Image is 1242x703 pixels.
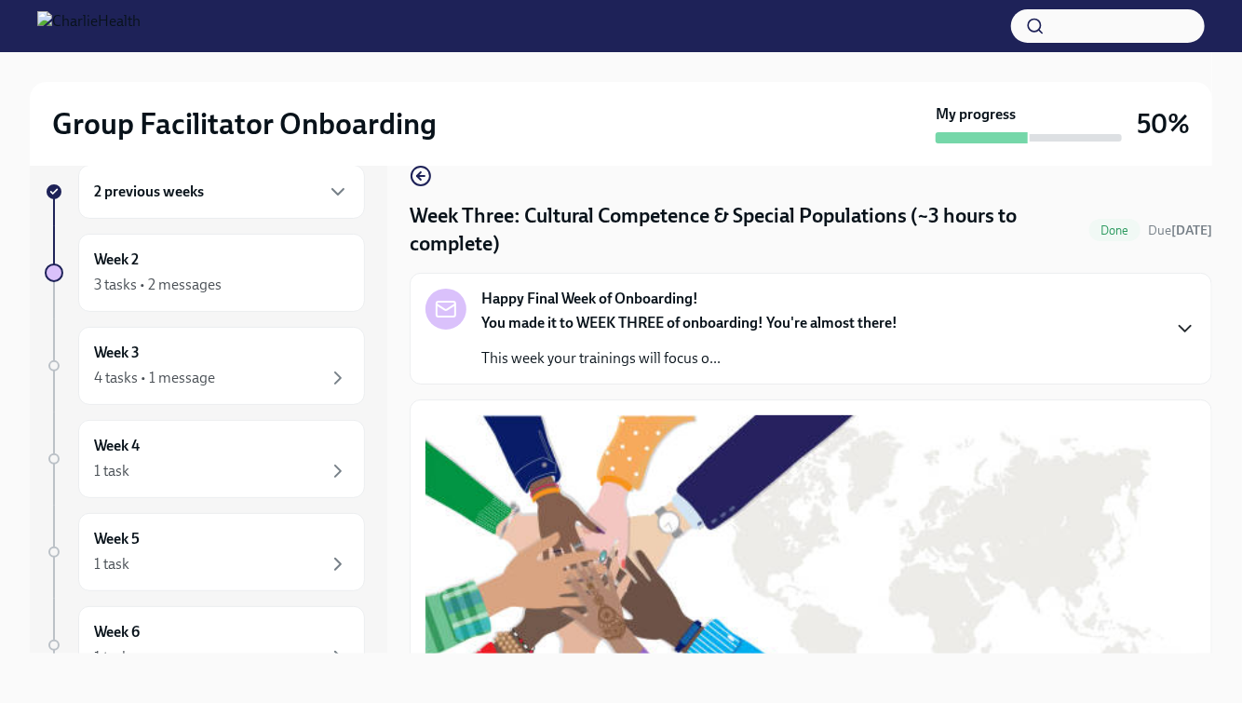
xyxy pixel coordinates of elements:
[1148,223,1212,238] span: Due
[45,234,365,312] a: Week 23 tasks • 2 messages
[94,182,204,202] h6: 2 previous weeks
[481,314,898,331] strong: You made it to WEEK THREE of onboarding! You're almost there!
[45,606,365,684] a: Week 61 task
[481,348,898,369] p: This week your trainings will focus o...
[94,275,222,295] div: 3 tasks • 2 messages
[94,554,129,575] div: 1 task
[94,436,140,456] h6: Week 4
[94,250,139,270] h6: Week 2
[94,343,140,363] h6: Week 3
[410,202,1082,258] h4: Week Three: Cultural Competence & Special Populations (~3 hours to complete)
[78,165,365,219] div: 2 previous weeks
[45,513,365,591] a: Week 51 task
[52,105,437,142] h2: Group Facilitator Onboarding
[94,368,215,388] div: 4 tasks • 1 message
[45,420,365,498] a: Week 41 task
[1148,222,1212,239] span: August 25th, 2025 09:00
[94,647,129,668] div: 1 task
[37,11,141,41] img: CharlieHealth
[45,327,365,405] a: Week 34 tasks • 1 message
[94,529,140,549] h6: Week 5
[1137,107,1190,141] h3: 50%
[94,461,129,481] div: 1 task
[936,104,1016,125] strong: My progress
[94,622,140,642] h6: Week 6
[1171,223,1212,238] strong: [DATE]
[481,289,698,309] strong: Happy Final Week of Onboarding!
[1089,223,1141,237] span: Done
